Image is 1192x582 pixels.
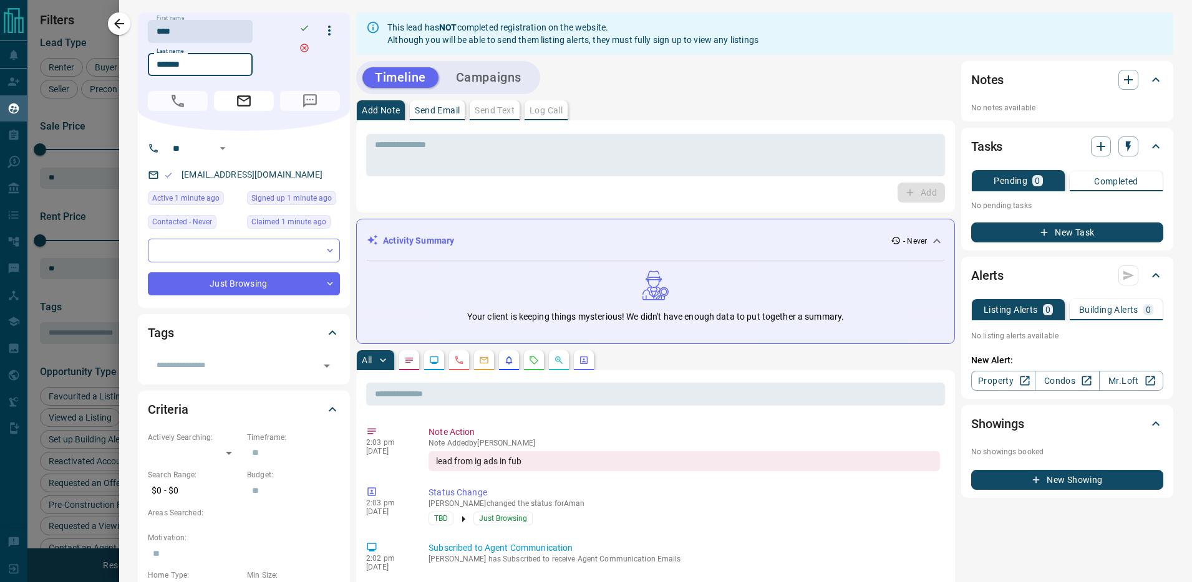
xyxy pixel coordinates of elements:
p: $0 - $0 [148,480,241,501]
a: [EMAIL_ADDRESS][DOMAIN_NAME] [182,169,322,179]
p: [PERSON_NAME] changed the status for Aman [429,499,940,508]
span: Just Browsing [479,512,527,525]
p: Your client is keeping things mysterious! We didn't have enough data to put together a summary. [467,310,844,323]
a: Property [971,371,1035,391]
div: Tasks [971,131,1163,161]
svg: Notes [404,355,414,365]
p: Note Added by [PERSON_NAME] [429,439,940,447]
span: No Number [148,91,208,111]
p: [DATE] [366,563,410,571]
button: New Task [971,222,1163,242]
h2: Tags [148,323,173,343]
p: - Never [903,236,927,247]
span: No Number [280,91,340,111]
a: Mr.Loft [1099,371,1163,391]
p: Completed [1094,177,1138,186]
div: This lead has completed registration on the website. Although you will be able to send them listi... [387,16,758,51]
span: TBD [434,512,448,525]
p: No pending tasks [971,196,1163,215]
div: Just Browsing [148,272,340,295]
div: Tue Oct 14 2025 [148,191,241,209]
svg: Listing Alerts [504,355,514,365]
p: 0 [1035,176,1040,185]
h2: Alerts [971,265,1004,285]
span: Email [214,91,274,111]
p: New Alert: [971,354,1163,367]
p: [PERSON_NAME] has Subscribed to receive Agent Communication Emails [429,555,940,563]
div: Criteria [148,394,340,424]
h2: Criteria [148,399,188,419]
svg: Calls [454,355,464,365]
label: First name [157,14,184,22]
div: Tags [148,318,340,348]
svg: Emails [479,355,489,365]
p: [DATE] [366,447,410,456]
div: Alerts [971,260,1163,290]
svg: Opportunities [554,355,564,365]
p: Timeframe: [247,432,340,443]
h2: Showings [971,414,1024,434]
p: 0 [1146,305,1151,314]
svg: Lead Browsing Activity [429,355,439,365]
span: Signed up 1 minute ago [251,192,332,204]
h2: Tasks [971,136,1002,156]
div: Tue Oct 14 2025 [247,191,340,209]
button: Timeline [362,67,439,88]
strong: NOT [439,22,457,32]
p: Send Email [415,106,460,115]
div: lead from ig ads in fub [429,451,940,471]
p: Min Size: [247,570,340,581]
p: Motivation: [148,532,340,543]
p: Add Note [362,106,400,115]
p: Building Alerts [1079,305,1138,314]
div: Activity Summary- Never [367,229,944,252]
span: Contacted - Never [152,216,212,228]
p: No listing alerts available [971,330,1163,341]
p: 2:02 pm [366,554,410,563]
div: Notes [971,65,1163,95]
p: Note Action [429,426,940,439]
p: Pending [994,176,1027,185]
p: Subscribed to Agent Communication [429,541,940,555]
p: 2:03 pm [366,438,410,447]
p: Listing Alerts [984,305,1038,314]
p: Activity Summary [383,234,454,247]
p: [DATE] [366,507,410,516]
label: Last name [157,47,184,55]
svg: Requests [529,355,539,365]
p: All [362,356,372,365]
div: Showings [971,409,1163,439]
p: 2:03 pm [366,499,410,507]
button: New Showing [971,470,1163,490]
svg: Email Valid [164,171,173,179]
p: Search Range: [148,469,241,480]
a: Condos [1035,371,1099,391]
button: Open [215,141,230,156]
h2: Notes [971,70,1004,90]
p: No notes available [971,102,1163,113]
span: Active 1 minute ago [152,192,220,204]
p: 0 [1045,305,1050,314]
p: Areas Searched: [148,507,340,518]
p: No showings booked [971,446,1163,457]
button: Open [318,357,336,374]
p: Status Change [429,486,940,499]
span: Claimed 1 minute ago [251,216,326,228]
div: Tue Oct 14 2025 [247,215,340,232]
svg: Agent Actions [579,355,589,365]
p: Home Type: [148,570,241,581]
p: Actively Searching: [148,432,241,443]
button: Campaigns [443,67,534,88]
p: Budget: [247,469,340,480]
